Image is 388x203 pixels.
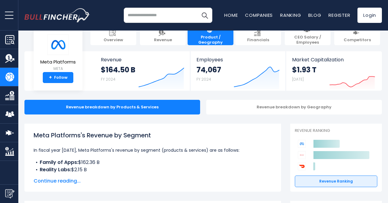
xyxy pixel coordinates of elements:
[292,77,304,82] small: [DATE]
[154,38,172,43] span: Revenue
[295,128,377,133] p: Revenue Ranking
[196,65,221,74] strong: 74,067
[24,100,200,114] div: Revenue breakdown by Products & Services
[101,57,184,63] span: Revenue
[196,57,279,63] span: Employees
[298,140,306,148] img: Meta Platforms competitors logo
[40,60,76,65] span: Meta Platforms
[40,66,76,71] small: META
[197,8,212,23] button: Search
[34,147,272,154] p: In fiscal year [DATE], Meta Platforms's revenue by segment (products & services) are as follows:
[90,27,136,45] a: Overview
[286,51,381,91] a: Market Capitalization $1.93 T [DATE]
[357,8,382,23] a: Login
[40,159,78,166] b: Family of Apps:
[280,12,301,18] a: Ranking
[196,77,211,82] small: FY 2024
[344,38,371,43] span: Competitors
[247,38,269,43] span: Financials
[188,27,233,45] a: Product / Geography
[298,151,306,159] img: Alphabet competitors logo
[34,177,272,185] span: Continue reading...
[49,75,52,80] strong: +
[34,166,272,173] li: $2.15 B
[206,100,382,114] div: Revenue breakdown by Geography
[285,27,331,45] a: CEO Salary / Employees
[43,72,73,83] a: +Follow
[24,8,90,22] img: bullfincher logo
[334,27,380,45] a: Competitors
[191,35,230,45] span: Product / Geography
[292,65,317,74] strong: $1.93 T
[295,176,377,187] a: Revenue Ranking
[298,162,306,170] img: DoorDash competitors logo
[34,159,272,166] li: $162.36 B
[224,12,238,18] a: Home
[40,34,76,72] a: Meta Platforms META
[245,12,273,18] a: Companies
[328,12,350,18] a: Register
[101,65,135,74] strong: $164.50 B
[308,12,321,18] a: Blog
[24,8,90,22] a: Go to homepage
[292,57,375,63] span: Market Capitalization
[34,131,272,140] h1: Meta Platforms's Revenue by Segment
[40,166,71,173] b: Reality Labs:
[140,27,186,45] a: Revenue
[288,35,328,45] span: CEO Salary / Employees
[235,27,281,45] a: Financials
[104,38,123,43] span: Overview
[190,51,285,91] a: Employees 74,067 FY 2024
[101,77,115,82] small: FY 2024
[95,51,190,91] a: Revenue $164.50 B FY 2024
